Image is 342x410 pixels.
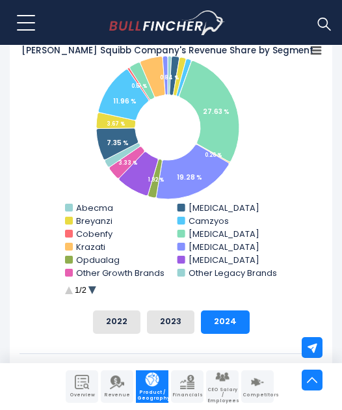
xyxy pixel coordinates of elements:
[189,202,259,214] text: [MEDICAL_DATA]
[21,44,313,57] tspan: [PERSON_NAME] Squibb Company's Revenue Share by Segment
[113,96,137,106] tspan: 11.96 %
[189,280,259,292] text: [MEDICAL_DATA]
[201,310,250,334] button: 2024
[76,228,113,240] text: Cobenfy
[205,152,222,159] tspan: 0.26 %
[137,390,167,401] span: Product / Geography
[172,392,202,398] span: Financials
[171,370,204,403] a: Company Financials
[20,40,322,300] svg: Bristol-Myers Squibb Company's Revenue Share by Segment
[76,215,112,227] text: Breyanzi
[243,392,272,398] span: Competitors
[207,387,237,403] span: CEO Salary / Employees
[66,370,98,403] a: Company Overview
[136,370,168,403] a: Company Product/Geography
[107,120,125,128] tspan: 3.67 %
[148,176,164,184] tspan: 1.92 %
[102,392,132,398] span: Revenue
[75,285,86,295] text: 1/2
[189,228,259,240] text: [MEDICAL_DATA]
[118,159,137,167] tspan: 3.33 %
[147,310,194,334] button: 2023
[76,241,105,253] text: Krazati
[241,370,274,403] a: Company Competitors
[76,254,120,266] text: Opdualag
[101,370,133,403] a: Company Revenue
[160,74,179,81] tspan: 0.84 %
[76,280,153,292] text: Pomalyst/Imnovid
[189,267,277,279] text: Other Legacy Brands
[76,267,164,279] text: Other Growth Brands
[189,241,259,253] text: [MEDICAL_DATA]
[203,107,230,116] tspan: 27.63 %
[131,83,147,90] tspan: 0.51 %
[177,172,202,182] tspan: 19.28 %
[206,370,239,403] a: Company Employees
[93,310,140,334] button: 2022
[76,202,113,214] text: Abecma
[109,10,226,35] img: Bullfincher logo
[67,392,97,398] span: Overview
[189,254,259,266] text: [MEDICAL_DATA]
[107,138,129,148] tspan: 7.35 %
[109,10,249,35] a: Go to homepage
[189,215,229,227] text: Camzyos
